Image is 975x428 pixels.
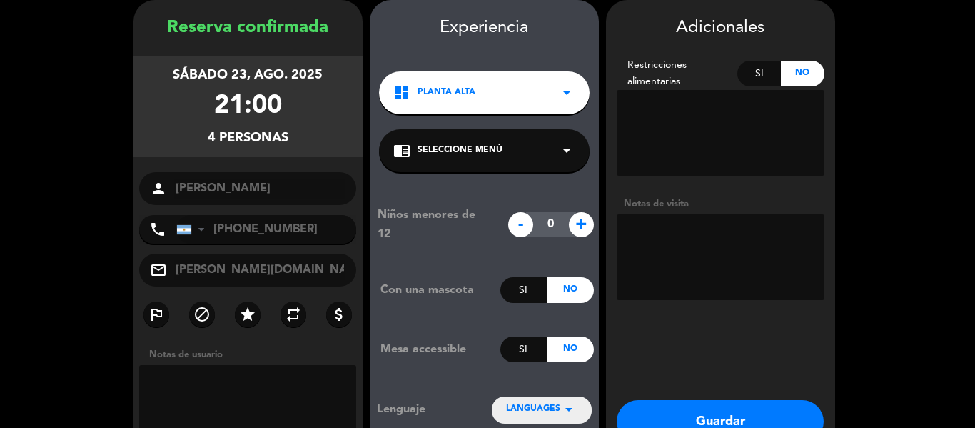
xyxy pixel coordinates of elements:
div: Si [500,337,547,362]
i: repeat [285,306,302,323]
div: 4 personas [208,128,288,149]
div: Notas de visita [617,196,824,211]
i: arrow_drop_down [558,84,575,101]
div: Mesa accessible [370,340,500,359]
div: 21:00 [214,86,282,128]
div: Experiencia [370,14,599,42]
i: dashboard [393,84,410,101]
span: LANGUAGES [506,402,560,417]
div: No [781,61,824,86]
i: chrome_reader_mode [393,142,410,159]
div: Lenguaje [377,400,468,419]
i: block [193,306,211,323]
span: Seleccione Menú [418,144,502,158]
div: No [547,337,593,362]
i: person [150,180,167,197]
i: arrow_drop_down [558,142,575,159]
i: star [239,306,256,323]
div: No [547,277,593,303]
div: Si [500,277,547,303]
div: Si [737,61,781,86]
span: + [569,212,594,237]
i: mail_outline [150,262,167,279]
div: sábado 23, ago. 2025 [173,65,323,86]
i: arrow_drop_down [560,401,577,418]
span: Planta Alta [418,86,475,100]
div: Argentina: +54 [177,216,210,243]
div: Notas de usuario [142,347,363,362]
i: outlined_flag [148,306,165,323]
i: phone [149,221,166,238]
div: Reserva confirmada [133,14,363,42]
div: Restricciones alimentarias [617,57,738,90]
span: - [508,212,533,237]
div: Con una mascota [370,281,500,299]
div: Adicionales [617,14,824,42]
div: Niños menores de 12 [367,206,500,243]
i: attach_money [330,306,348,323]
